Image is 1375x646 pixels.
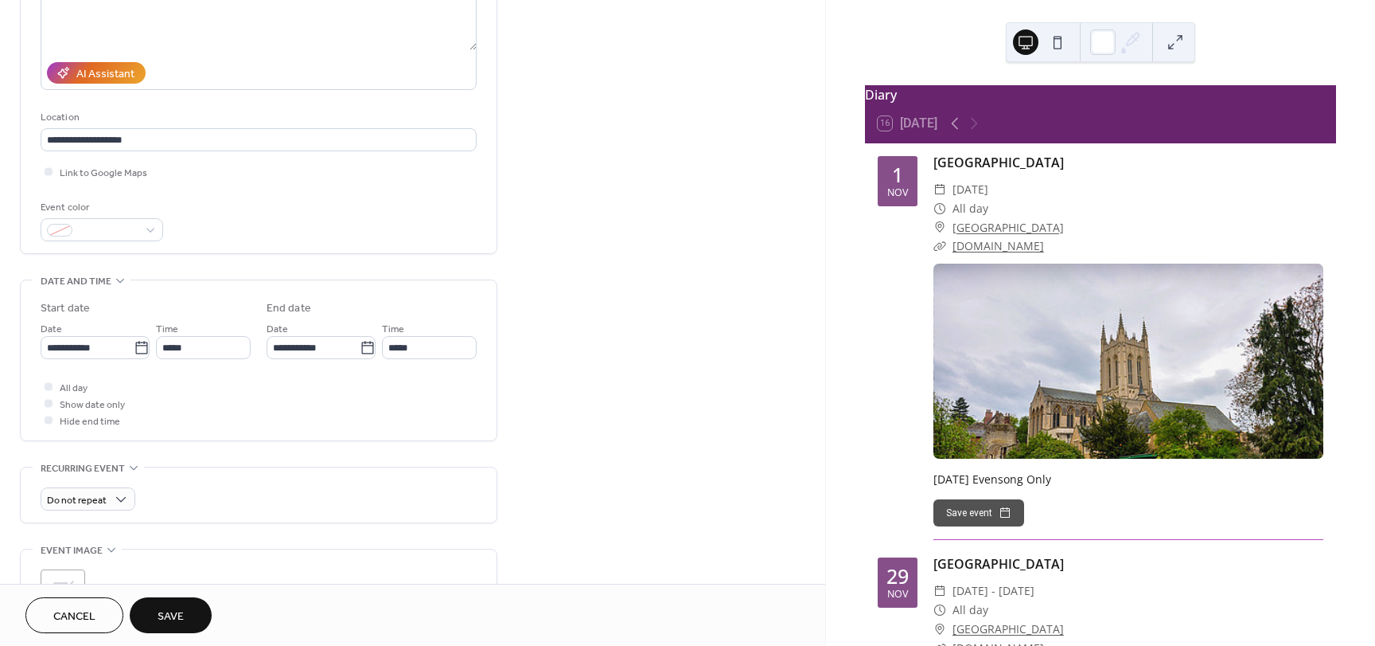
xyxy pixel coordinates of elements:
[60,165,147,182] span: Link to Google Maps
[952,581,1034,601] span: [DATE] - [DATE]
[41,542,103,559] span: Event image
[25,597,123,633] button: Cancel
[60,413,120,430] span: Hide end time
[53,609,95,625] span: Cancel
[933,555,1064,573] a: [GEOGRAPHIC_DATA]
[933,199,946,218] div: ​
[41,300,90,317] div: Start date
[952,180,988,199] span: [DATE]
[41,109,473,126] div: Location
[952,218,1064,237] a: [GEOGRAPHIC_DATA]
[382,321,404,338] span: Time
[41,570,85,614] div: ;
[933,180,946,199] div: ​
[130,597,212,633] button: Save
[933,237,946,256] div: ​
[47,491,107,510] span: Do not repeat
[41,321,62,338] span: Date
[933,154,1064,171] a: [GEOGRAPHIC_DATA]
[887,188,908,198] div: Nov
[952,199,988,218] span: All day
[267,321,288,338] span: Date
[933,581,946,601] div: ​
[886,566,909,586] div: 29
[41,460,125,477] span: Recurring event
[47,62,146,84] button: AI Assistant
[952,238,1044,253] a: [DOMAIN_NAME]
[952,620,1064,639] a: [GEOGRAPHIC_DATA]
[267,300,311,317] div: End date
[865,85,1336,104] div: Diary
[41,199,160,216] div: Event color
[887,589,908,600] div: Nov
[41,273,111,290] span: Date and time
[76,66,134,83] div: AI Assistant
[933,620,946,639] div: ​
[60,397,125,413] span: Show date only
[933,601,946,620] div: ​
[892,165,903,185] div: 1
[933,218,946,237] div: ​
[156,321,178,338] span: Time
[952,601,988,620] span: All day
[60,380,88,397] span: All day
[933,499,1024,527] button: Save event
[933,471,1323,487] div: [DATE] Evensong Only
[158,609,184,625] span: Save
